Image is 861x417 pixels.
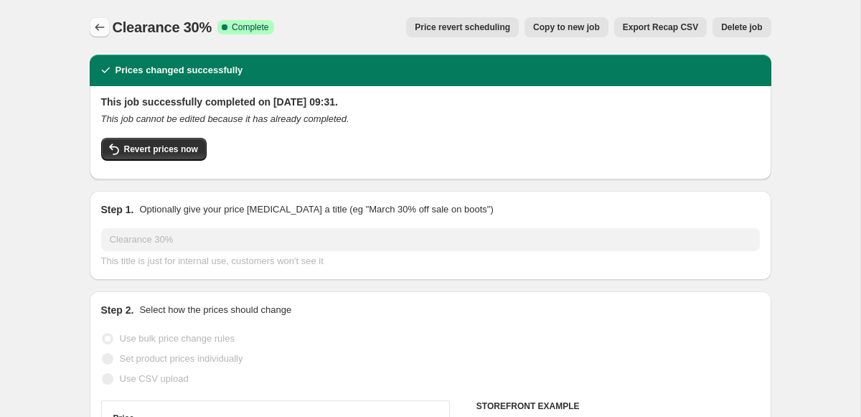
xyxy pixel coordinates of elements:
h2: Step 1. [101,202,134,217]
button: Revert prices now [101,138,207,161]
span: Clearance 30% [113,19,212,35]
h2: Prices changed successfully [116,63,243,78]
span: Complete [232,22,268,33]
p: Optionally give your price [MEDICAL_DATA] a title (eg "March 30% off sale on boots") [139,202,493,217]
button: Copy to new job [524,17,608,37]
button: Export Recap CSV [614,17,707,37]
span: Price revert scheduling [415,22,510,33]
h6: STOREFRONT EXAMPLE [476,400,760,412]
span: Use CSV upload [120,373,189,384]
span: Delete job [721,22,762,33]
span: Revert prices now [124,144,198,155]
span: Export Recap CSV [623,22,698,33]
button: Price change jobs [90,17,110,37]
p: Select how the prices should change [139,303,291,317]
span: This title is just for internal use, customers won't see it [101,256,324,266]
i: This job cannot be edited because it has already completed. [101,113,349,124]
h2: This job successfully completed on [DATE] 09:31. [101,95,760,109]
span: Use bulk price change rules [120,333,235,344]
h2: Step 2. [101,303,134,317]
span: Copy to new job [533,22,600,33]
button: Price revert scheduling [406,17,519,37]
input: 30% off holiday sale [101,228,760,251]
button: Delete job [712,17,771,37]
span: Set product prices individually [120,353,243,364]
